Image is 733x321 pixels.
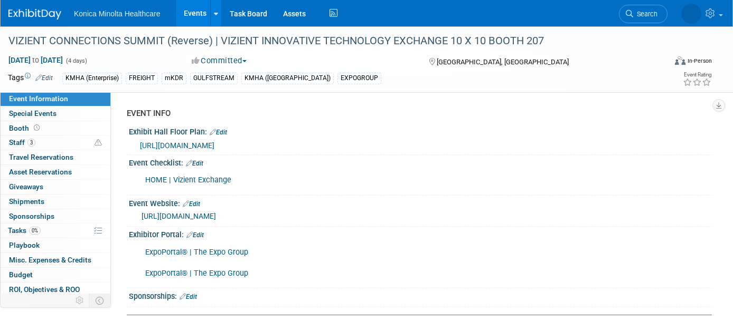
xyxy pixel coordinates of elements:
[32,124,42,132] span: Booth not reserved yet
[9,182,43,191] span: Giveaways
[186,231,204,239] a: Edit
[9,94,68,103] span: Event Information
[29,227,41,235] span: 0%
[190,73,238,84] div: GULFSTREAM
[9,241,40,249] span: Playbook
[145,176,231,184] a: HOME | Vizient Exchange
[35,74,53,82] a: Edit
[1,150,110,164] a: Travel Reservations
[241,73,334,84] div: KMHA ([GEOGRAPHIC_DATA])
[126,73,158,84] div: FREIGHT
[9,197,44,206] span: Shipments
[9,124,42,132] span: Booth
[129,227,712,240] div: Exhibitor Portal:
[337,73,381,84] div: EXPOGROUP
[1,121,110,135] a: Booth
[681,4,701,24] img: Annette O'Mahoney
[145,269,248,278] a: ExpoPortal® | The Expo Group
[633,10,657,18] span: Search
[1,194,110,209] a: Shipments
[608,55,712,71] div: Event Format
[129,196,712,209] div: Event Website:
[142,212,216,220] a: [URL][DOMAIN_NAME]
[1,106,110,121] a: Special Events
[31,56,41,64] span: to
[180,293,197,300] a: Edit
[8,226,41,235] span: Tasks
[8,9,61,20] img: ExhibitDay
[127,108,704,119] div: EVENT INFO
[140,141,214,150] a: [URL][DOMAIN_NAME]
[1,165,110,179] a: Asset Reservations
[62,73,122,84] div: KMHA (Enterprise)
[9,256,91,264] span: Misc. Expenses & Credits
[27,139,35,147] span: 3
[95,138,102,148] span: Potential Scheduling Conflict -- at least one attendee is tagged in another overlapping event.
[1,135,110,150] a: Staff3
[1,209,110,223] a: Sponsorships
[188,55,251,66] button: Committed
[186,160,203,167] a: Edit
[71,294,89,307] td: Personalize Event Tab Strip
[5,32,652,51] div: VIZIENT CONNECTIONS SUMMIT (Reverse) | VIZIENT INNOVATIVE TECHNOLOGY EXCHANGE 10 X 10 BOOTH 207
[8,55,63,65] span: [DATE] [DATE]
[1,223,110,238] a: Tasks0%
[9,212,54,220] span: Sponsorships
[9,285,80,294] span: ROI, Objectives & ROO
[1,268,110,282] a: Budget
[1,283,110,297] a: ROI, Objectives & ROO
[129,288,712,302] div: Sponsorships:
[89,294,111,307] td: Toggle Event Tabs
[1,180,110,194] a: Giveaways
[9,153,73,161] span: Travel Reservations
[9,168,72,176] span: Asset Reservations
[8,72,53,84] td: Tags
[145,248,248,257] a: ExpoPortal® | The Expo Group
[1,253,110,267] a: Misc. Expenses & Credits
[129,155,712,169] div: Event Checklist:
[675,56,685,65] img: Format-Inperson.png
[129,124,712,138] div: Exhibit Hall Floor Plan:
[9,138,35,147] span: Staff
[210,129,227,136] a: Edit
[437,58,569,66] span: [GEOGRAPHIC_DATA], [GEOGRAPHIC_DATA]
[74,9,160,18] span: Konica Minolta Healthcare
[1,92,110,106] a: Event Information
[9,109,57,118] span: Special Events
[162,73,186,84] div: mKDR
[619,5,668,23] a: Search
[687,57,712,65] div: In-Person
[1,238,110,252] a: Playbook
[65,57,87,64] span: (4 days)
[9,270,33,279] span: Budget
[183,200,200,208] a: Edit
[683,72,711,77] div: Event Rating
